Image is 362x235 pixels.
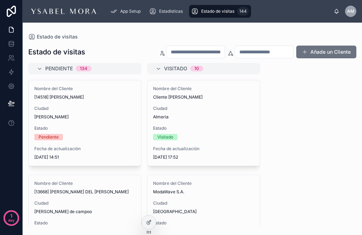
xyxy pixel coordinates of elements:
[34,181,135,186] span: Nombre del Cliente
[34,114,135,120] span: [PERSON_NAME]
[34,189,135,195] span: [13668] [PERSON_NAME] DEL [PERSON_NAME]
[28,33,78,40] a: Estado de visitas
[153,125,254,131] span: Estado
[153,189,254,195] span: ModaWave S.A.
[34,125,135,131] span: Estado
[45,65,73,72] span: Pendiente
[34,220,135,226] span: Estado
[201,8,234,14] span: Estado de visitas
[153,94,254,100] span: Cliente [PERSON_NAME]
[34,146,135,152] span: Fecha de actualización
[34,200,135,206] span: Ciudad
[189,5,251,18] a: Estado de visitas144
[147,80,260,166] a: Nombre del ClienteCliente [PERSON_NAME]CiudadAlmeriaEstadoVisitadoFecha de actualización[DATE] 17:52
[237,7,249,16] div: 144
[153,181,254,186] span: Nombre del Cliente
[80,66,87,71] div: 134
[34,86,135,92] span: Nombre del Cliente
[296,46,356,58] button: Añade un Cliente
[164,65,187,72] span: Visitado
[157,134,173,140] div: Visitado
[159,8,183,14] span: Estadísticas
[105,4,334,19] div: scrollable content
[28,47,85,57] h1: Estado de visitas
[37,33,78,40] span: Estado de visitas
[153,86,254,92] span: Nombre del Cliente
[108,5,146,18] a: App Setup
[10,212,12,219] p: 1
[153,200,254,206] span: Ciudad
[147,5,188,18] a: Estadísticas
[153,220,254,226] span: Estado
[8,215,14,225] p: day
[153,154,254,160] span: [DATE] 17:52
[28,6,99,17] img: App logo
[34,106,135,111] span: Ciudad
[28,80,141,166] a: Nombre del Cliente[14518] [PERSON_NAME]Ciudad[PERSON_NAME]EstadoPendienteFecha de actualización[D...
[34,94,135,100] span: [14518] [PERSON_NAME]
[120,8,141,14] span: App Setup
[34,154,135,160] span: [DATE] 14:51
[153,209,254,215] span: [GEOGRAPHIC_DATA]
[153,146,254,152] span: Fecha de actualización
[39,134,59,140] div: Pendiente
[153,106,254,111] span: Ciudad
[194,66,199,71] div: 10
[153,114,254,120] span: Almeria
[347,8,354,14] span: AM
[34,209,135,215] span: [PERSON_NAME] de campoo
